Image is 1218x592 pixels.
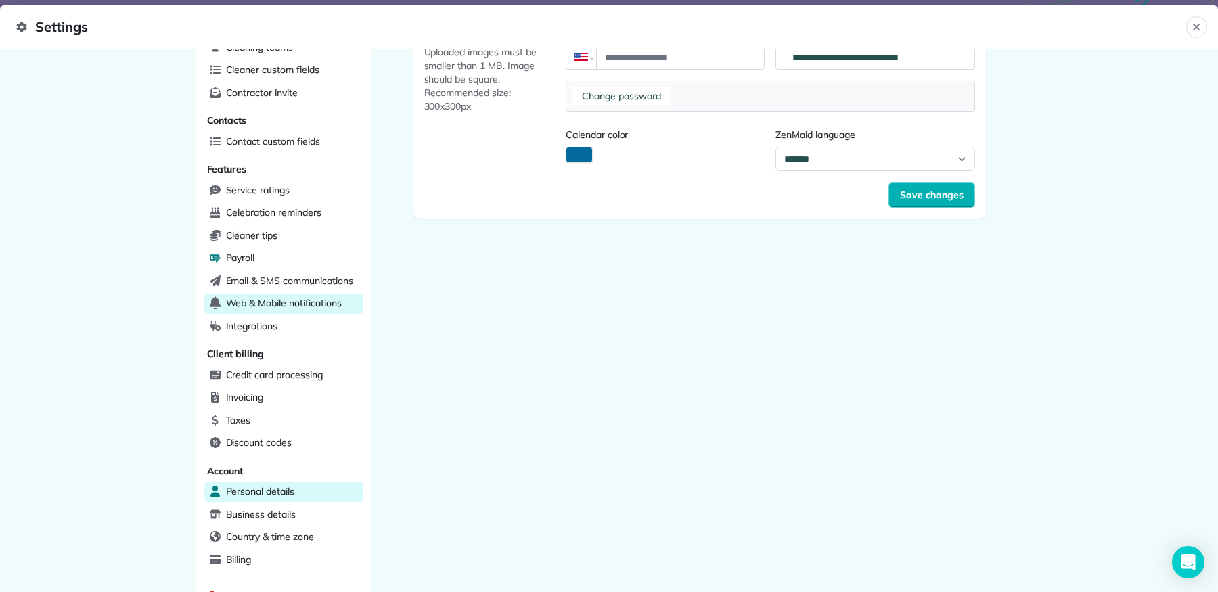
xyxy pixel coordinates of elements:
[204,433,363,453] a: Discount codes
[226,251,255,265] span: Payroll
[204,271,363,292] a: Email & SMS communications
[204,132,363,152] a: Contact custom fields
[226,296,342,310] span: Web & Mobile notifications
[204,365,363,386] a: Credit card processing
[204,60,363,81] a: Cleaner custom fields
[204,505,363,525] a: Business details
[207,348,264,360] span: Client billing
[226,436,292,449] span: Discount codes
[204,226,363,246] a: Cleaner tips
[226,135,320,148] span: Contact custom fields
[888,182,975,208] button: Save changes
[204,411,363,431] a: Taxes
[226,507,296,521] span: Business details
[226,484,294,498] span: Personal details
[1172,546,1204,578] div: Open Intercom Messenger
[204,317,363,337] a: Integrations
[204,482,363,502] a: Personal details
[226,63,319,76] span: Cleaner custom fields
[226,183,290,197] span: Service ratings
[226,229,278,242] span: Cleaner tips
[207,163,247,175] span: Features
[424,45,561,113] span: Uploaded images must be smaller than 1 MB. Image should be square. Recommended size: 300x300px
[226,530,314,543] span: Country & time zone
[204,550,363,570] a: Billing
[204,248,363,269] a: Payroll
[900,188,964,202] span: Save changes
[775,128,974,141] label: ZenMaid language
[204,294,363,314] a: Web & Mobile notifications
[226,390,264,404] span: Invoicing
[226,413,251,427] span: Taxes
[204,203,363,223] a: Celebration reminders
[204,181,363,201] a: Service ratings
[16,16,1186,38] span: Settings
[226,206,321,219] span: Celebration reminders
[226,86,298,99] span: Contractor invite
[566,128,765,141] label: Calendar color
[207,465,244,477] span: Account
[204,527,363,547] a: Country & time zone
[572,87,671,106] button: Change password
[226,368,323,382] span: Credit card processing
[226,319,278,333] span: Integrations
[226,274,353,288] span: Email & SMS communications
[204,388,363,408] a: Invoicing
[207,114,247,127] span: Contacts
[566,147,593,163] button: Activate Color Picker
[1186,16,1207,38] button: Close
[204,83,363,104] a: Contractor invite
[226,553,252,566] span: Billing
